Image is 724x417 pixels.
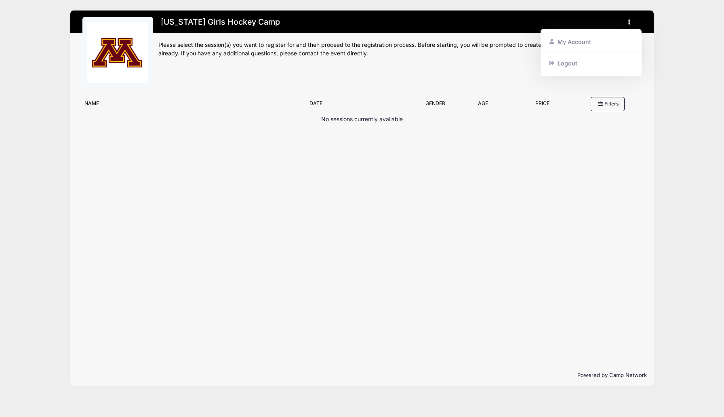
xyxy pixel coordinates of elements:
div: Price [508,100,576,111]
button: Filters [591,97,625,111]
h1: [US_STATE] Girls Hockey Camp [158,15,283,29]
div: Gender [413,100,458,111]
p: No sessions currently available [321,115,403,124]
a: My Account [545,34,638,50]
div: Please select the session(s) you want to register for and then proceed to the registration proces... [158,41,642,58]
div: Age [458,100,508,111]
a: Logout [545,55,638,71]
div: Date [306,100,413,111]
div: Name [80,100,306,111]
img: logo [87,22,148,83]
p: Powered by Camp Network [77,371,647,379]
